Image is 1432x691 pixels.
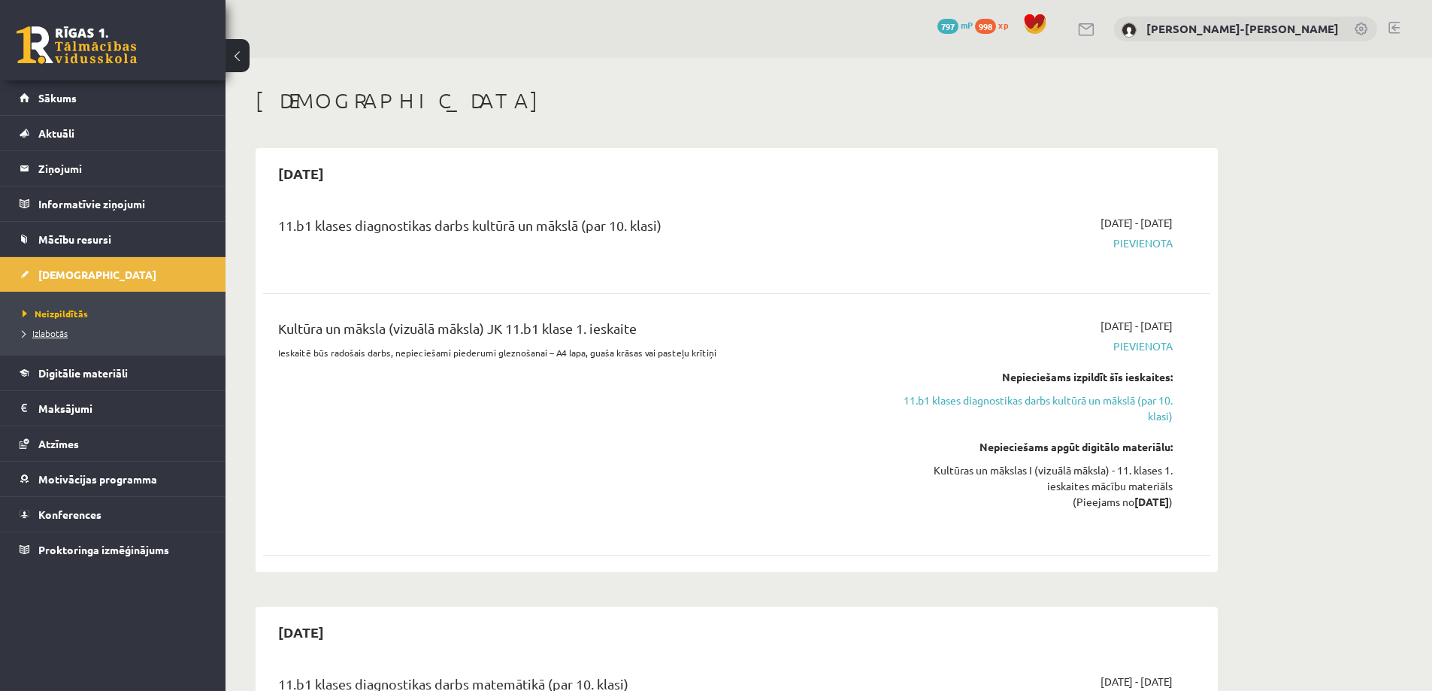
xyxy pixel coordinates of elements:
span: mP [961,19,973,31]
img: Martins Frīdenbergs-Tomašs [1122,23,1137,38]
h2: [DATE] [263,156,339,191]
a: Rīgas 1. Tālmācības vidusskola [17,26,137,64]
a: Izlabotās [23,326,210,340]
div: Nepieciešams apgūt digitālo materiālu: [889,439,1173,455]
span: [DATE] - [DATE] [1100,215,1173,231]
span: Atzīmes [38,437,79,450]
span: Izlabotās [23,327,68,339]
span: Aktuāli [38,126,74,140]
a: Aktuāli [20,116,207,150]
span: Neizpildītās [23,308,88,320]
strong: [DATE] [1134,495,1169,508]
legend: Maksājumi [38,391,207,426]
a: [PERSON_NAME]-[PERSON_NAME] [1146,21,1339,36]
a: Motivācijas programma [20,462,207,496]
a: Sākums [20,80,207,115]
span: Sākums [38,91,77,105]
span: Pievienota [889,235,1173,251]
span: Digitālie materiāli [38,366,128,380]
legend: Ziņojumi [38,151,207,186]
h1: [DEMOGRAPHIC_DATA] [256,88,1218,114]
div: 11.b1 klases diagnostikas darbs kultūrā un mākslā (par 10. klasi) [278,215,867,243]
a: [DEMOGRAPHIC_DATA] [20,257,207,292]
span: [DATE] - [DATE] [1100,318,1173,334]
div: Kultūra un māksla (vizuālā māksla) JK 11.b1 klase 1. ieskaite [278,318,867,346]
a: Ziņojumi [20,151,207,186]
div: Nepieciešams izpildīt šīs ieskaites: [889,369,1173,385]
p: Ieskaitē būs radošais darbs, nepieciešami piederumi gleznošanai – A4 lapa, guaša krāsas vai paste... [278,346,867,359]
span: xp [998,19,1008,31]
a: Digitālie materiāli [20,356,207,390]
span: Pievienota [889,338,1173,354]
div: Kultūras un mākslas I (vizuālā māksla) - 11. klases 1. ieskaites mācību materiāls (Pieejams no ) [889,462,1173,510]
span: Motivācijas programma [38,472,157,486]
span: 998 [975,19,996,34]
span: [DEMOGRAPHIC_DATA] [38,268,156,281]
a: 998 xp [975,19,1016,31]
a: Neizpildītās [23,307,210,320]
span: [DATE] - [DATE] [1100,674,1173,689]
legend: Informatīvie ziņojumi [38,186,207,221]
span: 797 [937,19,958,34]
a: 797 mP [937,19,973,31]
h2: [DATE] [263,614,339,650]
span: Mācību resursi [38,232,111,246]
span: Proktoringa izmēģinājums [38,543,169,556]
a: Proktoringa izmēģinājums [20,532,207,567]
a: Atzīmes [20,426,207,461]
a: 11.b1 klases diagnostikas darbs kultūrā un mākslā (par 10. klasi) [889,392,1173,424]
span: Konferences [38,508,101,521]
a: Informatīvie ziņojumi [20,186,207,221]
a: Mācību resursi [20,222,207,256]
a: Maksājumi [20,391,207,426]
a: Konferences [20,497,207,532]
